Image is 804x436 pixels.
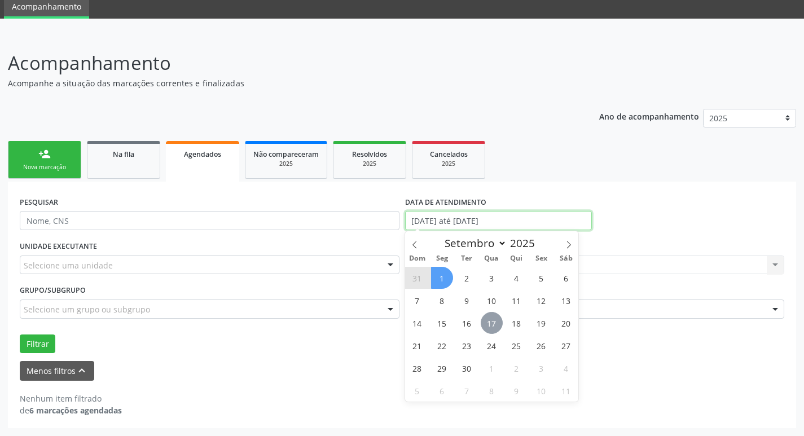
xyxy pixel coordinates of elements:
span: Setembro 7, 2025 [406,289,428,311]
span: Setembro 1, 2025 [431,267,453,289]
span: Setembro 13, 2025 [555,289,577,311]
span: Setembro 24, 2025 [481,334,503,356]
span: Setembro 27, 2025 [555,334,577,356]
span: Setembro 5, 2025 [530,267,552,289]
input: Selecione um intervalo [405,211,592,230]
span: Sáb [553,255,578,262]
button: Filtrar [20,334,55,354]
span: Qui [504,255,529,262]
span: Resolvidos [352,149,387,159]
span: Setembro 3, 2025 [481,267,503,289]
p: Ano de acompanhamento [599,109,699,123]
span: Outubro 4, 2025 [555,357,577,379]
span: Setembro 19, 2025 [530,312,552,334]
span: Outubro 11, 2025 [555,380,577,402]
span: Outubro 2, 2025 [506,357,528,379]
label: UNIDADE EXECUTANTE [20,238,97,256]
div: 2025 [341,160,398,168]
span: Setembro 8, 2025 [431,289,453,311]
span: Setembro 6, 2025 [555,267,577,289]
div: 2025 [253,160,319,168]
span: Setembro 29, 2025 [431,357,453,379]
span: Setembro 23, 2025 [456,334,478,356]
span: Agendados [184,149,221,159]
span: Setembro 9, 2025 [456,289,478,311]
span: Outubro 9, 2025 [506,380,528,402]
span: Dom [405,255,430,262]
div: de [20,404,122,416]
span: Setembro 4, 2025 [506,267,528,289]
span: Ter [454,255,479,262]
span: Não compareceram [253,149,319,159]
input: Nome, CNS [20,211,399,230]
label: Grupo/Subgrupo [20,282,86,300]
span: Outubro 7, 2025 [456,380,478,402]
span: Outubro 6, 2025 [431,380,453,402]
button: Menos filtroskeyboard_arrow_up [20,361,94,381]
span: Selecione uma unidade [24,259,113,271]
span: Setembro 20, 2025 [555,312,577,334]
span: Sex [529,255,553,262]
div: person_add [38,148,51,160]
span: Qua [479,255,504,262]
input: Year [507,236,544,250]
strong: 6 marcações agendadas [29,405,122,416]
span: Setembro 11, 2025 [506,289,528,311]
div: 2025 [420,160,477,168]
span: Outubro 1, 2025 [481,357,503,379]
span: Setembro 15, 2025 [431,312,453,334]
span: Setembro 2, 2025 [456,267,478,289]
span: Setembro 14, 2025 [406,312,428,334]
label: DATA DE ATENDIMENTO [405,193,486,211]
select: Month [440,235,507,251]
p: Acompanhe a situação das marcações correntes e finalizadas [8,77,560,89]
span: Setembro 28, 2025 [406,357,428,379]
span: Setembro 26, 2025 [530,334,552,356]
span: Cancelados [430,149,468,159]
span: Setembro 10, 2025 [481,289,503,311]
span: Outubro 5, 2025 [406,380,428,402]
span: Setembro 25, 2025 [506,334,528,356]
div: Nenhum item filtrado [20,393,122,404]
span: Selecione um grupo ou subgrupo [24,303,150,315]
span: Outubro 10, 2025 [530,380,552,402]
span: Setembro 22, 2025 [431,334,453,356]
span: Setembro 18, 2025 [506,312,528,334]
span: Agosto 31, 2025 [406,267,428,289]
span: Setembro 30, 2025 [456,357,478,379]
span: Setembro 12, 2025 [530,289,552,311]
label: PESQUISAR [20,193,58,211]
span: Seg [429,255,454,262]
p: Acompanhamento [8,49,560,77]
span: Setembro 17, 2025 [481,312,503,334]
span: Outubro 3, 2025 [530,357,552,379]
div: Nova marcação [16,163,73,171]
span: Na fila [113,149,134,159]
span: Setembro 21, 2025 [406,334,428,356]
span: Outubro 8, 2025 [481,380,503,402]
span: Setembro 16, 2025 [456,312,478,334]
i: keyboard_arrow_up [76,364,88,377]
